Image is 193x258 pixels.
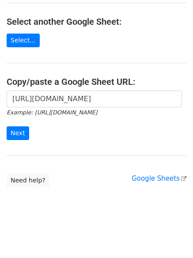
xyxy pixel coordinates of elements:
a: Select... [7,34,40,47]
small: Example: [URL][DOMAIN_NAME] [7,109,97,116]
a: Google Sheets [132,175,186,182]
a: Need help? [7,174,49,187]
h4: Copy/paste a Google Sheet URL: [7,76,186,87]
h4: Select another Google Sheet: [7,16,186,27]
iframe: Chat Widget [149,216,193,258]
input: Paste your Google Sheet URL here [7,91,182,107]
input: Next [7,126,29,140]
